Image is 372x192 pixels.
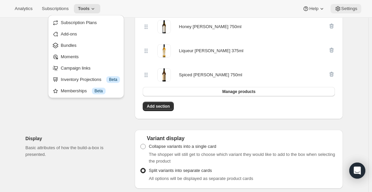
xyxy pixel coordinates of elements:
[50,40,122,51] button: Bundles
[143,102,174,111] button: Add section
[143,87,335,96] button: Manage products
[50,85,122,96] button: Memberships
[50,51,122,62] button: Moments
[61,66,91,71] span: Campaign links
[179,23,241,30] div: Honey [PERSON_NAME] 750ml
[50,74,122,85] button: Inventory Projections
[341,6,357,11] span: Settings
[157,68,171,82] img: Spiced Mead 750ml
[309,6,318,11] span: Help
[50,28,122,39] button: Add-ons
[78,6,90,11] span: Tools
[50,17,122,28] button: Subscription Plans
[95,88,103,94] span: Beta
[179,47,243,54] div: Liqueur [PERSON_NAME] 375ml
[331,4,361,13] button: Settings
[222,89,255,94] span: Manage products
[140,135,338,142] div: Variant display
[61,88,120,94] div: Memberships
[42,6,69,11] span: Subscriptions
[61,20,97,25] span: Subscription Plans
[179,72,242,78] div: Spiced [PERSON_NAME] 750ml
[61,43,77,48] span: Bundles
[74,4,100,13] button: Tools
[109,77,117,82] span: Beta
[147,104,170,109] span: Add section
[349,163,365,179] div: Open Intercom Messenger
[38,4,73,13] button: Subscriptions
[25,135,124,142] h2: Display
[15,6,32,11] span: Analytics
[298,4,329,13] button: Help
[157,44,171,58] img: Liqueur Mead 375ml
[11,4,36,13] button: Analytics
[61,54,79,59] span: Moments
[149,144,216,149] span: Collapse variants into a single card
[149,152,335,164] span: The shopper will still get to choose which variant they would like to add to the box when selecti...
[50,63,122,73] button: Campaign links
[149,176,253,181] span: All options will be displayed as separate product cards
[25,145,124,158] p: Basic attributes of how the build-a-box is presented.
[149,168,212,173] span: Split variants into separate cards
[61,31,77,36] span: Add-ons
[61,76,120,83] div: Inventory Projections
[157,20,171,33] img: Honey Mead 750ml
